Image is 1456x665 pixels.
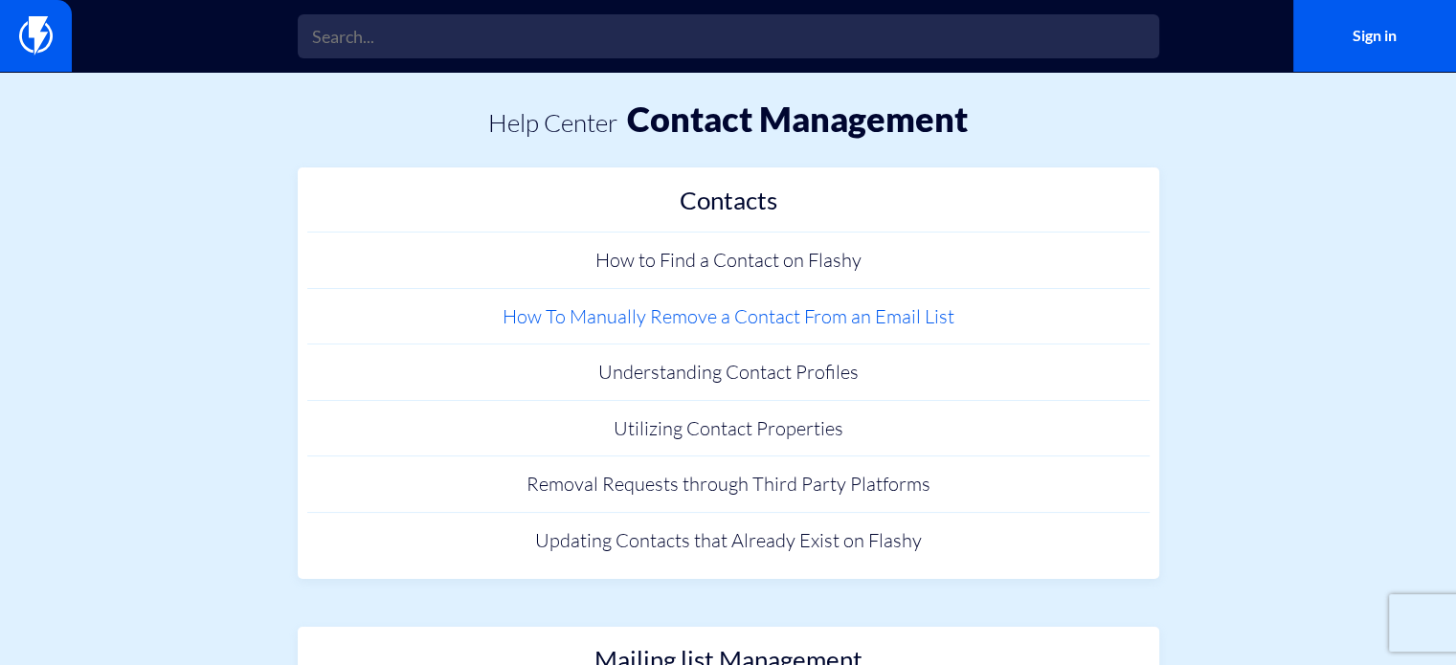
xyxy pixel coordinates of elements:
[298,14,1159,58] input: Search...
[317,187,1140,224] h2: Contacts
[307,344,1150,401] a: Understanding Contact Profiles
[307,289,1150,345] a: How To Manually Remove a Contact From an Email List
[307,401,1150,457] a: Utilizing Contact Properties
[307,177,1150,233] a: Contacts
[627,100,968,139] h1: Contact Management
[488,107,617,138] a: Help center
[307,513,1150,569] a: Updating Contacts that Already Exist on Flashy
[307,233,1150,289] a: How to Find a Contact on Flashy
[307,456,1150,513] a: Removal Requests through Third Party Platforms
